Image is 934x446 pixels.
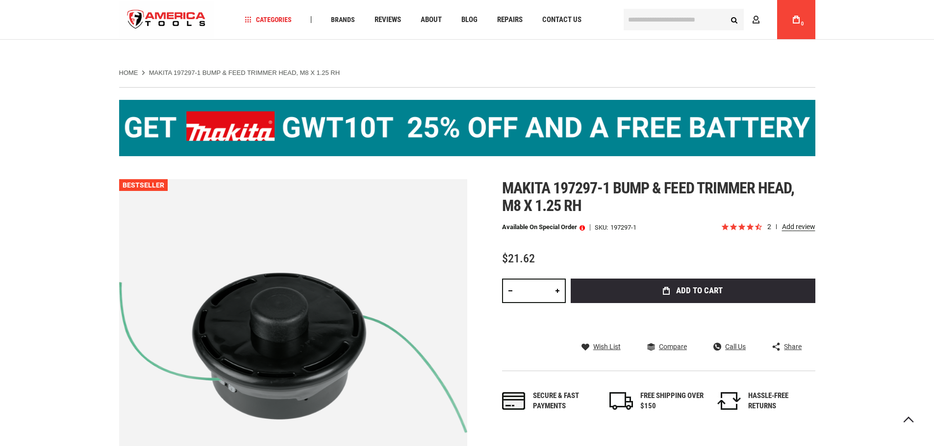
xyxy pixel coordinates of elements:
[538,13,586,26] a: Contact Us
[784,343,802,350] span: Share
[149,69,340,76] strong: MAKITA 197297-1 BUMP & FEED TRIMMER HEAD, M8 X 1.25 RH
[725,343,746,350] span: Call Us
[119,1,214,38] img: America Tools
[610,224,636,231] div: 197297-1
[593,343,621,350] span: Wish List
[676,286,723,295] span: Add to Cart
[640,391,704,412] div: FREE SHIPPING OVER $150
[659,343,687,350] span: Compare
[595,224,610,231] strong: SKU
[502,179,795,215] span: Makita 197297-1 bump & feed trimmer head, m8 x 1.25 rh
[493,13,527,26] a: Repairs
[721,222,815,233] span: Rated 4.5 out of 5 stars 2 reviews
[801,21,804,26] span: 0
[542,16,581,23] span: Contact Us
[569,306,817,334] iframe: Secure express checkout frame
[119,1,214,38] a: store logo
[370,13,405,26] a: Reviews
[713,342,746,351] a: Call Us
[457,13,482,26] a: Blog
[717,392,741,410] img: returns
[502,224,585,231] p: Available on Special Order
[502,392,526,410] img: payments
[416,13,446,26] a: About
[119,69,138,77] a: Home
[502,252,535,265] span: $21.62
[571,279,815,303] button: Add to Cart
[331,16,355,23] span: Brands
[609,392,633,410] img: shipping
[119,100,815,156] img: BOGO: Buy the Makita® XGT IMpact Wrench (GWT10T), get the BL4040 4ah Battery FREE!
[533,391,597,412] div: Secure & fast payments
[421,16,442,23] span: About
[748,391,812,412] div: HASSLE-FREE RETURNS
[725,10,744,29] button: Search
[375,16,401,23] span: Reviews
[245,16,292,23] span: Categories
[647,342,687,351] a: Compare
[327,13,359,26] a: Brands
[497,16,523,23] span: Repairs
[767,223,815,231] span: 2 reviews
[461,16,478,23] span: Blog
[240,13,296,26] a: Categories
[581,342,621,351] a: Wish List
